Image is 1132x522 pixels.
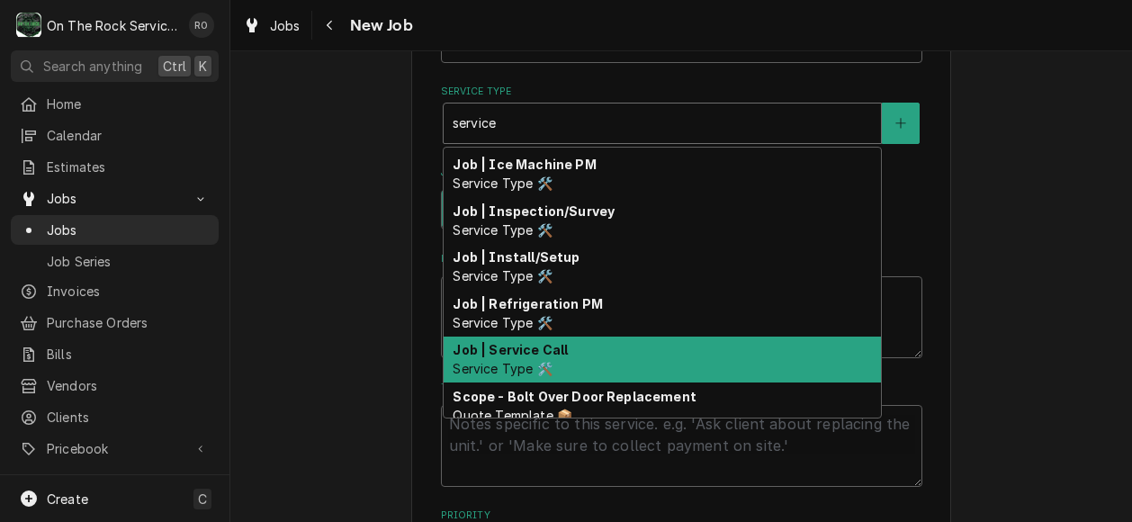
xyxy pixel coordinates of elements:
span: Search anything [43,57,142,76]
a: Jobs [236,11,308,40]
span: Ctrl [163,57,186,76]
strong: Job | Inspection/Survey [453,203,615,219]
strong: Job | Refrigeration PM [453,296,603,311]
div: RO [189,13,214,38]
label: Job Type [441,166,922,180]
span: Home [47,94,210,113]
span: New Job [345,13,413,38]
strong: Job | Service Call [453,342,568,357]
span: Quote Template 📦 [453,408,572,423]
span: K [199,57,207,76]
a: Vendors [11,371,219,400]
strong: Scope - Bolt Over Door Replacement [453,389,696,404]
span: Jobs [47,220,210,239]
span: Vendors [47,376,210,395]
span: Jobs [47,189,183,208]
a: Clients [11,402,219,432]
a: Go to Pricebook [11,434,219,463]
span: Create [47,491,88,507]
span: Purchase Orders [47,313,210,332]
span: C [198,490,207,508]
a: Reports [11,467,219,497]
div: Job Type [441,166,922,229]
span: Calendar [47,126,210,145]
a: Job Series [11,247,219,276]
span: Service Type 🛠️ [453,361,552,376]
span: Service Type 🛠️ [453,268,552,283]
button: Navigate back [316,11,345,40]
strong: Job | Install/Setup [453,249,579,265]
button: Create New Service [882,103,920,144]
svg: Create New Service [895,117,906,130]
textarea: Heat lamp still not working. [441,276,922,358]
div: On The Rock Services [47,16,179,35]
div: O [16,13,41,38]
strong: Job | Ice Machine PM [453,157,596,172]
a: Calendar [11,121,219,150]
span: Reports [47,472,210,491]
a: Purchase Orders [11,308,219,337]
label: Reason For Call [441,252,922,266]
a: Go to Jobs [11,184,219,213]
span: Service Type 🛠️ [453,222,552,238]
span: Service Type 🛠️ [453,175,552,191]
span: Jobs [270,16,301,35]
a: Invoices [11,276,219,306]
div: Service Type [441,85,922,143]
div: On The Rock Services's Avatar [16,13,41,38]
a: Estimates [11,152,219,182]
a: Jobs [11,215,219,245]
label: Technician Instructions [441,381,922,395]
div: Rich Ortega's Avatar [189,13,214,38]
label: Service Type [441,85,922,99]
button: Search anythingCtrlK [11,50,219,82]
a: Home [11,89,219,119]
a: Bills [11,339,219,369]
span: Job Series [47,252,210,271]
span: Pricebook [47,439,183,458]
div: Technician Instructions [441,381,922,487]
span: Bills [47,345,210,364]
span: Clients [47,408,210,427]
span: Estimates [47,157,210,176]
span: Invoices [47,282,210,301]
div: Reason For Call [441,252,922,358]
span: Service Type 🛠️ [453,315,552,330]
